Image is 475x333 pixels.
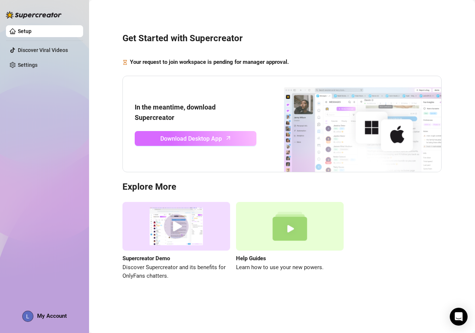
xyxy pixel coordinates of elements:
img: help guides [236,202,344,251]
img: ACg8ocKD-dxGZ-FdKSwAAyrfVAJ8kUe81kM7_z2Qp6QkdycRhYZHoA=s96-c [23,311,33,321]
a: Settings [18,62,37,68]
span: arrow-up [224,134,233,142]
strong: Help Guides [236,255,266,262]
a: Supercreator DemoDiscover Supercreator and its benefits for OnlyFans chatters. [122,202,230,280]
h3: Explore More [122,181,442,193]
div: Open Intercom Messenger [450,308,468,326]
h3: Get Started with Supercreator [122,33,442,45]
span: hourglass [122,58,128,67]
a: Download Desktop Apparrow-up [135,131,256,146]
strong: Your request to join workspace is pending for manager approval. [130,59,289,65]
span: Download Desktop App [160,134,222,143]
span: My Account [37,313,67,319]
img: download app [256,76,441,172]
span: Learn how to use your new powers. [236,263,344,272]
span: Discover Supercreator and its benefits for OnlyFans chatters. [122,263,230,281]
a: Setup [18,28,32,34]
img: supercreator demo [122,202,230,251]
strong: Supercreator Demo [122,255,170,262]
img: logo-BBDzfeDw.svg [6,11,62,19]
a: Help GuidesLearn how to use your new powers. [236,202,344,280]
a: Discover Viral Videos [18,47,68,53]
strong: In the meantime, download Supercreator [135,103,216,121]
